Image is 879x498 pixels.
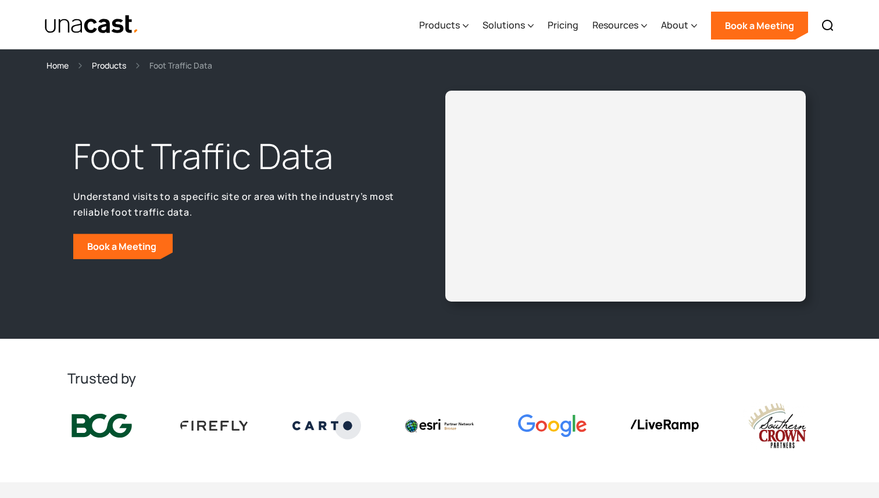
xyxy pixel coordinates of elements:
[292,412,361,439] img: Carto logo
[483,2,534,49] div: Solutions
[419,2,469,49] div: Products
[518,414,587,437] img: Google logo
[73,234,173,259] a: Book a Meeting
[419,18,460,32] div: Products
[630,420,699,432] img: liveramp logo
[405,419,474,432] img: Esri logo
[44,15,139,35] img: Unacast text logo
[592,18,638,32] div: Resources
[455,100,796,292] iframe: Unacast - European Vaccines v2
[661,2,697,49] div: About
[821,19,835,33] img: Search icon
[483,18,525,32] div: Solutions
[548,2,578,49] a: Pricing
[73,133,402,180] h1: Foot Traffic Data
[180,421,249,430] img: Firefly Advertising logo
[44,15,139,35] a: home
[73,189,402,220] p: Understand visits to a specific site or area with the industry’s most reliable foot traffic data.
[592,2,647,49] div: Resources
[67,369,812,388] h2: Trusted by
[47,59,69,72] a: Home
[711,12,808,40] a: Book a Meeting
[661,18,688,32] div: About
[743,402,812,450] img: southern crown logo
[149,59,212,72] div: Foot Traffic Data
[67,411,136,440] img: BCG logo
[92,59,126,72] a: Products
